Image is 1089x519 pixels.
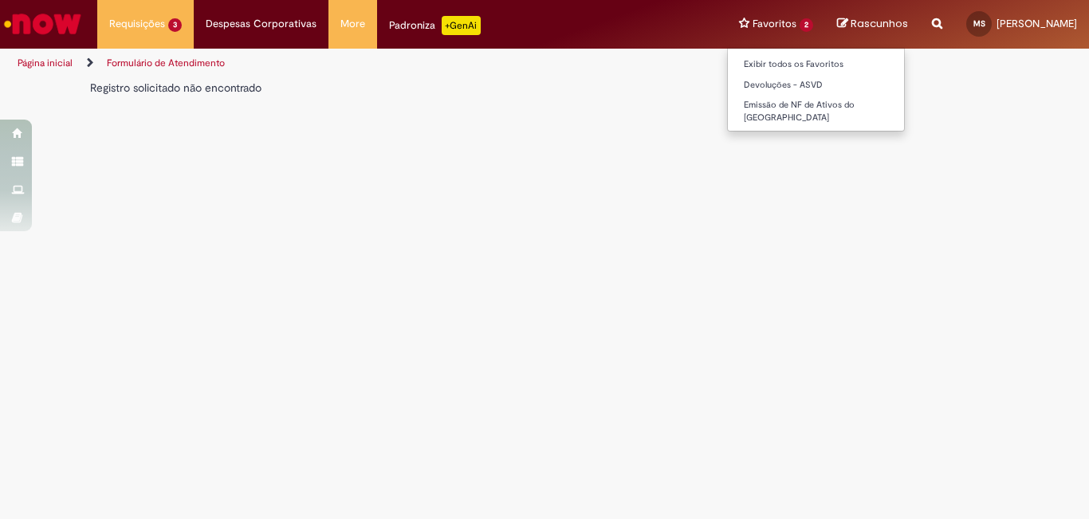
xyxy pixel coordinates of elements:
[12,49,714,78] ul: Trilhas de página
[109,16,165,32] span: Requisições
[800,18,813,32] span: 2
[206,16,316,32] span: Despesas Corporativas
[837,17,908,32] a: Rascunhos
[851,16,908,31] span: Rascunhos
[340,16,365,32] span: More
[90,80,766,96] div: Registro solicitado não encontrado
[973,18,985,29] span: MS
[18,57,73,69] a: Página inicial
[168,18,182,32] span: 3
[997,17,1077,30] span: [PERSON_NAME]
[442,16,481,35] p: +GenAi
[389,16,481,35] div: Padroniza
[753,16,796,32] span: Favoritos
[2,8,84,40] img: ServiceNow
[728,96,904,126] a: Emissão de NF de Ativos do [GEOGRAPHIC_DATA]
[728,77,904,94] a: Devoluções - ASVD
[727,48,905,132] ul: Favoritos
[107,57,225,69] a: Formulário de Atendimento
[728,56,904,73] a: Exibir todos os Favoritos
